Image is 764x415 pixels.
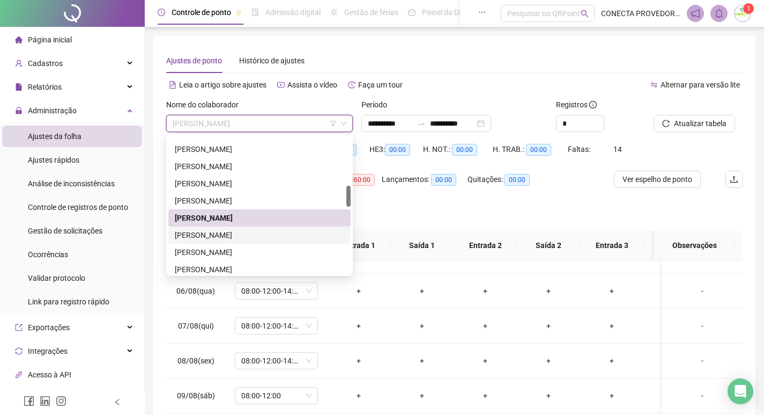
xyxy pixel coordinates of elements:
[417,119,426,128] span: swap-right
[277,81,285,89] span: youtube
[177,391,215,400] span: 09/08(sáb)
[478,9,486,16] span: ellipsis
[643,231,707,260] th: Saída 3
[28,179,115,188] span: Análise de inconsistências
[525,355,572,367] div: +
[556,99,597,111] span: Registros
[172,8,231,17] span: Controle de ponto
[28,297,109,306] span: Link para registro rápido
[385,144,410,156] span: 00:00
[525,390,572,402] div: +
[468,173,543,186] div: Quitações:
[662,120,670,127] span: reload
[462,320,508,332] div: +
[330,120,336,127] span: filter
[168,175,351,192] div: ISMAEL RODRIGUES PEREIRA
[168,244,351,261] div: JOAO VICTOR BANDEIRA DE SOUSA
[241,318,311,334] span: 08:00-12:00-14:00-18:00
[344,8,398,17] span: Gestão de férias
[175,178,344,190] div: [PERSON_NAME]
[175,264,344,275] div: [PERSON_NAME]
[714,9,724,18] span: bell
[614,171,701,188] button: Ver espelho de ponto
[358,81,403,89] span: Faça um tour
[28,370,71,379] span: Acesso à API
[24,396,34,406] span: facebook
[652,285,698,297] div: +
[179,81,266,89] span: Leia o artigo sobre ajustes
[175,143,344,155] div: [PERSON_NAME]
[422,8,464,17] span: Painel do DP
[175,212,344,224] div: [PERSON_NAME]
[663,239,726,251] span: Observações
[175,195,344,207] div: [PERSON_NAME]
[28,59,63,68] span: Cadastros
[674,118,726,129] span: Atualizar tabela
[28,156,79,164] span: Ajustes rápidos
[525,285,572,297] div: +
[175,229,344,241] div: [PERSON_NAME]
[747,5,751,12] span: 1
[589,355,635,367] div: +
[336,285,382,297] div: +
[431,174,456,186] span: 00:00
[28,250,68,259] span: Ocorrências
[517,231,580,260] th: Saída 2
[652,355,698,367] div: +
[399,285,445,297] div: +
[589,101,597,108] span: info-circle
[462,390,508,402] div: +
[239,56,305,65] span: Histórico de ajustes
[28,227,102,235] span: Gestão de solicitações
[241,388,311,404] span: 08:00-12:00
[177,356,214,365] span: 08/08(sex)
[235,10,242,16] span: pushpin
[169,81,176,89] span: file-text
[671,285,734,297] div: -
[168,158,351,175] div: GUILHERME ALVES DE OLIVEIRA
[601,8,680,19] span: CONECTA PROVEDOR DE INTERNET LTDA
[158,9,165,16] span: clock-circle
[580,231,643,260] th: Entrada 3
[178,322,214,330] span: 07/08(qui)
[336,355,382,367] div: +
[28,274,85,282] span: Validar protocolo
[369,143,423,156] div: HE 3:
[336,320,382,332] div: +
[168,209,351,227] div: IVO MATEUS COSMO MAMEDE
[650,81,658,89] span: swap
[382,173,468,186] div: Lançamentos:
[176,287,215,295] span: 06/08(qua)
[525,320,572,332] div: +
[613,145,622,154] span: 14
[671,320,734,332] div: -
[652,320,698,332] div: +
[423,143,493,156] div: H. NOT.:
[15,83,23,91] span: file
[730,175,738,184] span: upload
[454,231,517,260] th: Entrada 2
[28,35,72,44] span: Página inicial
[15,107,23,114] span: lock
[175,246,344,258] div: [PERSON_NAME]
[671,355,734,367] div: -
[168,227,351,244] div: JERBSON ALVES OLIVEIRA
[28,323,70,332] span: Exportações
[581,10,589,18] span: search
[661,81,740,89] span: Alternar para versão lite
[340,120,347,127] span: down
[168,261,351,278] div: JOILSON DA SILVA PINHEIRO
[168,141,351,158] div: FRANCISCO CLEUDIVAN BARBOSA DE SOUSA
[622,173,692,185] span: Ver espelho de ponto
[361,99,394,111] label: Período
[462,285,508,297] div: +
[56,396,66,406] span: instagram
[691,9,700,18] span: notification
[348,81,355,89] span: history
[344,174,375,186] span: -360:00
[505,174,530,186] span: 00:00
[28,83,62,91] span: Relatórios
[728,378,753,404] div: Open Intercom Messenger
[399,390,445,402] div: +
[330,9,338,16] span: sun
